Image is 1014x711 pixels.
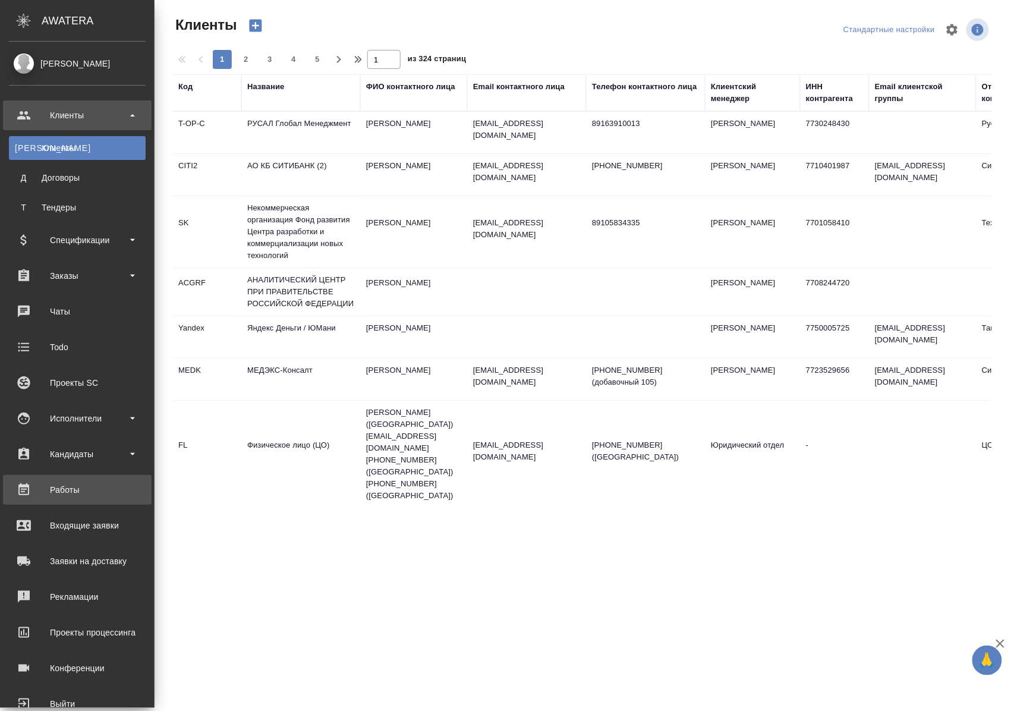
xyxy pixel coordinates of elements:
[869,358,976,400] td: [EMAIL_ADDRESS][DOMAIN_NAME]
[260,54,279,65] span: 3
[473,439,580,463] p: [EMAIL_ADDRESS][DOMAIN_NAME]
[473,364,580,388] p: [EMAIL_ADDRESS][DOMAIN_NAME]
[360,211,467,253] td: [PERSON_NAME]
[260,50,279,69] button: 3
[705,358,800,400] td: [PERSON_NAME]
[9,624,146,641] div: Проекты процессинга
[977,648,997,673] span: 🙏
[592,160,699,172] p: [PHONE_NUMBER]
[3,546,152,576] a: Заявки на доставку
[15,142,140,154] div: Клиенты
[241,196,360,268] td: Некоммерческая организация Фонд развития Центра разработки и коммерциализации новых технологий
[241,15,270,36] button: Создать
[15,202,140,213] div: Тендеры
[241,358,360,400] td: МЕДЭКС-Консалт
[408,52,466,69] span: из 324 страниц
[15,172,140,184] div: Договоры
[592,217,699,229] p: 89105834335
[241,316,360,358] td: Яндекс Деньги / ЮМани
[3,368,152,398] a: Проекты SC
[869,316,976,358] td: [EMAIL_ADDRESS][DOMAIN_NAME]
[800,112,869,153] td: 7730248430
[592,81,697,93] div: Телефон контактного лица
[9,481,146,499] div: Работы
[172,433,241,475] td: FL
[9,166,146,190] a: ДДоговоры
[800,154,869,196] td: 7710401987
[237,50,256,69] button: 2
[592,364,699,388] p: [PHONE_NUMBER] (добавочный 105)
[308,54,327,65] span: 5
[360,154,467,196] td: [PERSON_NAME]
[284,54,303,65] span: 4
[241,268,360,316] td: АНАЛИТИЧЕСКИЙ ЦЕНТР ПРИ ПРАВИТЕЛЬСТВЕ РОССИЙСКОЙ ФЕДЕРАЦИИ
[360,316,467,358] td: [PERSON_NAME]
[705,154,800,196] td: [PERSON_NAME]
[42,9,155,33] div: AWATERA
[9,517,146,534] div: Входящие заявки
[241,433,360,475] td: Физическое лицо (ЦО)
[366,81,455,93] div: ФИО контактного лица
[711,81,794,105] div: Клиентский менеджер
[9,303,146,320] div: Чаты
[178,81,193,93] div: Код
[875,81,970,105] div: Email клиентской группы
[592,439,699,463] p: [PHONE_NUMBER] ([GEOGRAPHIC_DATA])
[800,433,869,475] td: -
[938,15,966,44] span: Настроить таблицу
[9,588,146,606] div: Рекламации
[172,211,241,253] td: SK
[360,401,467,508] td: [PERSON_NAME] ([GEOGRAPHIC_DATA]) [EMAIL_ADDRESS][DOMAIN_NAME] [PHONE_NUMBER] ([GEOGRAPHIC_DATA])...
[172,316,241,358] td: Yandex
[241,154,360,196] td: АО КБ СИТИБАНК (2)
[800,211,869,253] td: 7701058410
[172,271,241,313] td: ACGRF
[9,231,146,249] div: Спецификации
[247,81,284,93] div: Название
[3,511,152,540] a: Входящие заявки
[360,271,467,313] td: [PERSON_NAME]
[237,54,256,65] span: 2
[705,271,800,313] td: [PERSON_NAME]
[705,433,800,475] td: Юридический отдел
[705,316,800,358] td: [PERSON_NAME]
[705,211,800,253] td: [PERSON_NAME]
[840,21,938,39] div: split button
[360,112,467,153] td: [PERSON_NAME]
[241,112,360,153] td: РУСАЛ Глобал Менеджмент
[9,196,146,219] a: ТТендеры
[9,338,146,356] div: Todo
[9,57,146,70] div: [PERSON_NAME]
[172,112,241,153] td: T-OP-C
[800,358,869,400] td: 7723529656
[9,410,146,427] div: Исполнители
[9,136,146,160] a: [PERSON_NAME]Клиенты
[966,18,991,41] span: Посмотреть информацию
[9,552,146,570] div: Заявки на доставку
[360,358,467,400] td: [PERSON_NAME]
[172,358,241,400] td: MEDK
[473,217,580,241] p: [EMAIL_ADDRESS][DOMAIN_NAME]
[9,659,146,677] div: Конференции
[869,154,976,196] td: [EMAIL_ADDRESS][DOMAIN_NAME]
[473,81,565,93] div: Email контактного лица
[9,445,146,463] div: Кандидаты
[9,106,146,124] div: Клиенты
[284,50,303,69] button: 4
[800,271,869,313] td: 7708244720
[3,332,152,362] a: Todo
[3,618,152,647] a: Проекты процессинга
[3,582,152,612] a: Рекламации
[473,118,580,141] p: [EMAIL_ADDRESS][DOMAIN_NAME]
[172,15,237,34] span: Клиенты
[3,653,152,683] a: Конференции
[800,316,869,358] td: 7750005725
[308,50,327,69] button: 5
[3,297,152,326] a: Чаты
[592,118,699,130] p: 89163910013
[473,160,580,184] p: [EMAIL_ADDRESS][DOMAIN_NAME]
[9,374,146,392] div: Проекты SC
[705,112,800,153] td: [PERSON_NAME]
[806,81,863,105] div: ИНН контрагента
[3,475,152,505] a: Работы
